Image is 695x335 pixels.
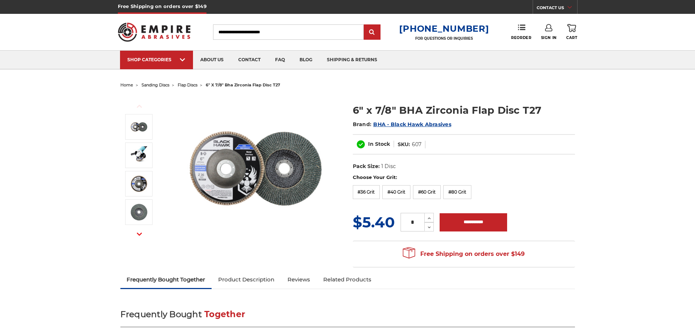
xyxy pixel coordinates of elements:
a: about us [193,51,231,69]
dd: 1 Disc [381,163,396,170]
p: FOR QUESTIONS OR INQUIRIES [399,36,489,41]
a: Reviews [281,272,317,288]
div: SHOP CATEGORIES [127,57,186,62]
dt: Pack Size: [353,163,380,170]
span: Brand: [353,121,372,128]
span: Together [204,309,245,319]
span: Free Shipping on orders over $149 [403,247,525,261]
dd: 607 [412,141,421,148]
a: home [120,82,133,87]
a: sanding discs [142,82,169,87]
img: Empire Abrasives [118,18,191,46]
span: Sign In [541,35,557,40]
span: Cart [566,35,577,40]
a: Related Products [317,272,378,288]
a: Product Description [212,272,281,288]
a: Frequently Bought Together [120,272,212,288]
img: Coarse 36 grit BHA Zirconia flap disc, 6-inch, flat T27 for aggressive material removal [183,96,329,241]
button: Next [131,226,148,242]
a: faq [268,51,292,69]
img: Coarse 36 grit BHA Zirconia flap disc, 6-inch, flat T27 for aggressive material removal [130,118,148,136]
span: Reorder [511,35,531,40]
a: BHA - Black Hawk Abrasives [373,121,451,128]
span: 6" x 7/8" bha zirconia flap disc t27 [206,82,280,87]
a: [PHONE_NUMBER] [399,23,489,34]
span: Frequently Bought [120,309,202,319]
img: 6" flat T27 flap disc with 36 grit for sanding and shaping metal surfaces [130,175,148,193]
input: Submit [365,25,379,40]
img: Heavy-duty 6" 36 grit flat flap disc, T27, for professional-grade metal grinding [130,203,148,221]
dt: SKU: [398,141,410,148]
h1: 6" x 7/8" BHA Zirconia Flap Disc T27 [353,103,575,117]
button: Previous [131,98,148,114]
span: $5.40 [353,213,395,231]
a: contact [231,51,268,69]
a: shipping & returns [320,51,385,69]
img: Professional angle grinder with a durable 6" flap disc for personal, professional, and industrial... [130,146,148,164]
a: Reorder [511,24,531,40]
span: In Stock [368,141,390,147]
label: Choose Your Grit: [353,174,575,181]
a: flap discs [178,82,197,87]
a: blog [292,51,320,69]
a: Cart [566,24,577,40]
a: CONTACT US [537,4,577,14]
